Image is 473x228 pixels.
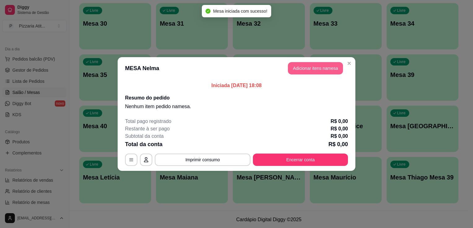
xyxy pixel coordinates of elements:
p: Iniciada [DATE] 18:08 [125,82,348,89]
p: R$ 0,00 [331,118,348,125]
p: Nenhum item pedido na mesa . [125,103,348,110]
h2: Resumo do pedido [125,94,348,102]
span: check-circle [206,9,210,14]
p: R$ 0,00 [328,140,348,149]
button: Close [344,58,354,68]
p: R$ 0,00 [331,125,348,133]
p: Total pago registrado [125,118,171,125]
p: Subtotal da conta [125,133,164,140]
span: Mesa iniciada com sucesso! [213,9,267,14]
p: R$ 0,00 [331,133,348,140]
button: Imprimir consumo [155,154,250,166]
button: Adicionar itens namesa [288,62,343,74]
p: Restante à ser pago [125,125,170,133]
button: Encerrar conta [253,154,348,166]
header: MESA Nelma [118,57,355,79]
p: Total da conta [125,140,163,149]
